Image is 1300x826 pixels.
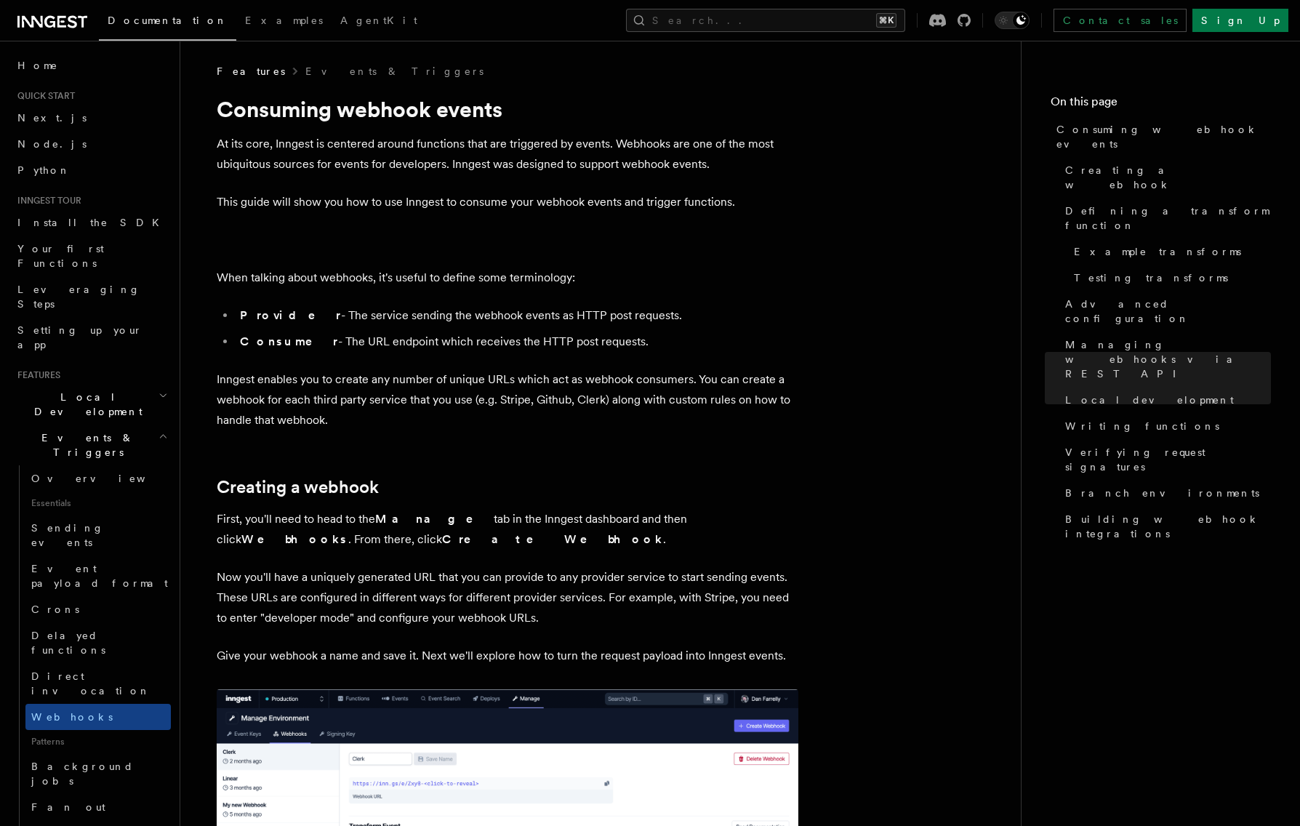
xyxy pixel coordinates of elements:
strong: Manage [375,512,494,526]
span: Inngest tour [12,195,81,206]
span: Crons [31,604,79,615]
li: - The service sending the webhook events as HTTP post requests. [236,305,798,326]
span: Features [12,369,60,381]
button: Events & Triggers [12,425,171,465]
a: Verifying request signatures [1059,439,1271,480]
span: Event payload format [31,563,168,589]
a: Sending events [25,515,171,556]
a: Node.js [12,131,171,157]
strong: Create Webhook [442,532,663,546]
p: Now you'll have a uniquely generated URL that you can provide to any provider service to start se... [217,567,798,628]
span: Setting up your app [17,324,143,350]
a: Setting up your app [12,317,171,358]
h1: Consuming webhook events [217,96,798,122]
a: Examples [236,4,332,39]
a: Contact sales [1054,9,1187,32]
a: Overview [25,465,171,492]
a: Local development [1059,387,1271,413]
p: First, you'll need to head to the tab in the Inngest dashboard and then click . From there, click . [217,509,798,550]
a: Advanced configuration [1059,291,1271,332]
a: Your first Functions [12,236,171,276]
span: Managing webhooks via REST API [1065,337,1271,381]
button: Local Development [12,384,171,425]
span: Overview [31,473,181,484]
strong: Consumer [240,334,338,348]
span: Node.js [17,138,87,150]
span: Sending events [31,522,104,548]
button: Search...⌘K [626,9,905,32]
a: Creating a webhook [217,477,379,497]
span: Home [17,58,58,73]
p: This guide will show you how to use Inngest to consume your webhook events and trigger functions. [217,192,798,212]
a: Crons [25,596,171,622]
span: Building webhook integrations [1065,512,1271,541]
span: Creating a webhook [1065,163,1271,192]
a: Events & Triggers [305,64,484,79]
p: When talking about webhooks, it's useful to define some terminology: [217,268,798,288]
span: Install the SDK [17,217,168,228]
a: Consuming webhook events [1051,116,1271,157]
button: Toggle dark mode [995,12,1030,29]
a: Install the SDK [12,209,171,236]
span: Verifying request signatures [1065,445,1271,474]
span: Documentation [108,15,228,26]
span: Branch environments [1065,486,1259,500]
p: Inngest enables you to create any number of unique URLs which act as webhook consumers. You can c... [217,369,798,430]
a: Python [12,157,171,183]
span: Example transforms [1074,244,1241,259]
a: Background jobs [25,753,171,794]
a: AgentKit [332,4,426,39]
span: Features [217,64,285,79]
span: Consuming webhook events [1056,122,1271,151]
a: Sign Up [1192,9,1288,32]
a: Testing transforms [1068,265,1271,291]
span: Events & Triggers [12,430,159,460]
a: Example transforms [1068,238,1271,265]
span: Next.js [17,112,87,124]
span: Webhooks [31,711,113,723]
span: Defining a transform function [1065,204,1271,233]
span: Leveraging Steps [17,284,140,310]
span: AgentKit [340,15,417,26]
a: Fan out [25,794,171,820]
span: Python [17,164,71,176]
span: Your first Functions [17,243,104,269]
a: Defining a transform function [1059,198,1271,238]
a: Managing webhooks via REST API [1059,332,1271,387]
a: Leveraging Steps [12,276,171,317]
span: Local development [1065,393,1234,407]
strong: Webhooks [241,532,348,546]
a: Writing functions [1059,413,1271,439]
strong: Provider [240,308,341,322]
li: - The URL endpoint which receives the HTTP post requests. [236,332,798,352]
p: At its core, Inngest is centered around functions that are triggered by events. Webhooks are one ... [217,134,798,175]
span: Examples [245,15,323,26]
span: Writing functions [1065,419,1219,433]
span: Quick start [12,90,75,102]
a: Branch environments [1059,480,1271,506]
a: Home [12,52,171,79]
span: Patterns [25,730,171,753]
h4: On this page [1051,93,1271,116]
a: Direct invocation [25,663,171,704]
p: Give your webhook a name and save it. Next we'll explore how to turn the request payload into Inn... [217,646,798,666]
a: Documentation [99,4,236,41]
span: Advanced configuration [1065,297,1271,326]
kbd: ⌘K [876,13,896,28]
a: Next.js [12,105,171,131]
span: Fan out [31,801,105,813]
a: Creating a webhook [1059,157,1271,198]
span: Background jobs [31,761,134,787]
a: Event payload format [25,556,171,596]
span: Essentials [25,492,171,515]
span: Direct invocation [31,670,151,697]
span: Delayed functions [31,630,105,656]
a: Building webhook integrations [1059,506,1271,547]
a: Delayed functions [25,622,171,663]
span: Testing transforms [1074,270,1228,285]
span: Local Development [12,390,159,419]
a: Webhooks [25,704,171,730]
